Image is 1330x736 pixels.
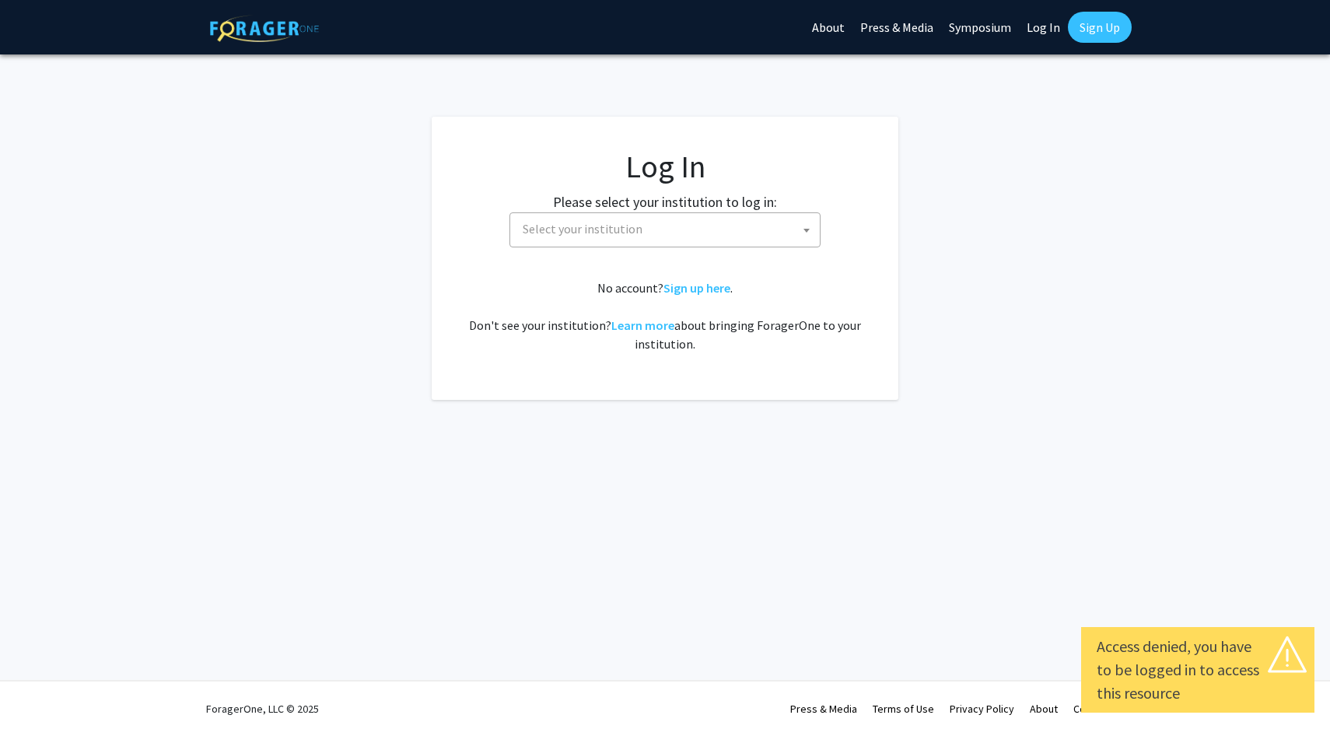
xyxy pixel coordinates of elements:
a: About [1030,702,1058,716]
label: Please select your institution to log in: [553,191,777,212]
a: Privacy Policy [950,702,1014,716]
div: No account? . Don't see your institution? about bringing ForagerOne to your institution. [463,279,867,353]
a: Sign up here [663,280,730,296]
span: Select your institution [516,213,820,245]
a: Learn more about bringing ForagerOne to your institution [611,317,674,333]
a: Press & Media [790,702,857,716]
a: Sign Up [1068,12,1132,43]
a: Terms of Use [873,702,934,716]
h1: Log In [463,148,867,185]
span: Select your institution [509,212,821,247]
span: Select your institution [523,221,642,237]
img: ForagerOne Logo [210,15,319,42]
div: Access denied, you have to be logged in to access this resource [1097,635,1299,705]
div: ForagerOne, LLC © 2025 [206,682,319,736]
a: Contact Us [1073,702,1124,716]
